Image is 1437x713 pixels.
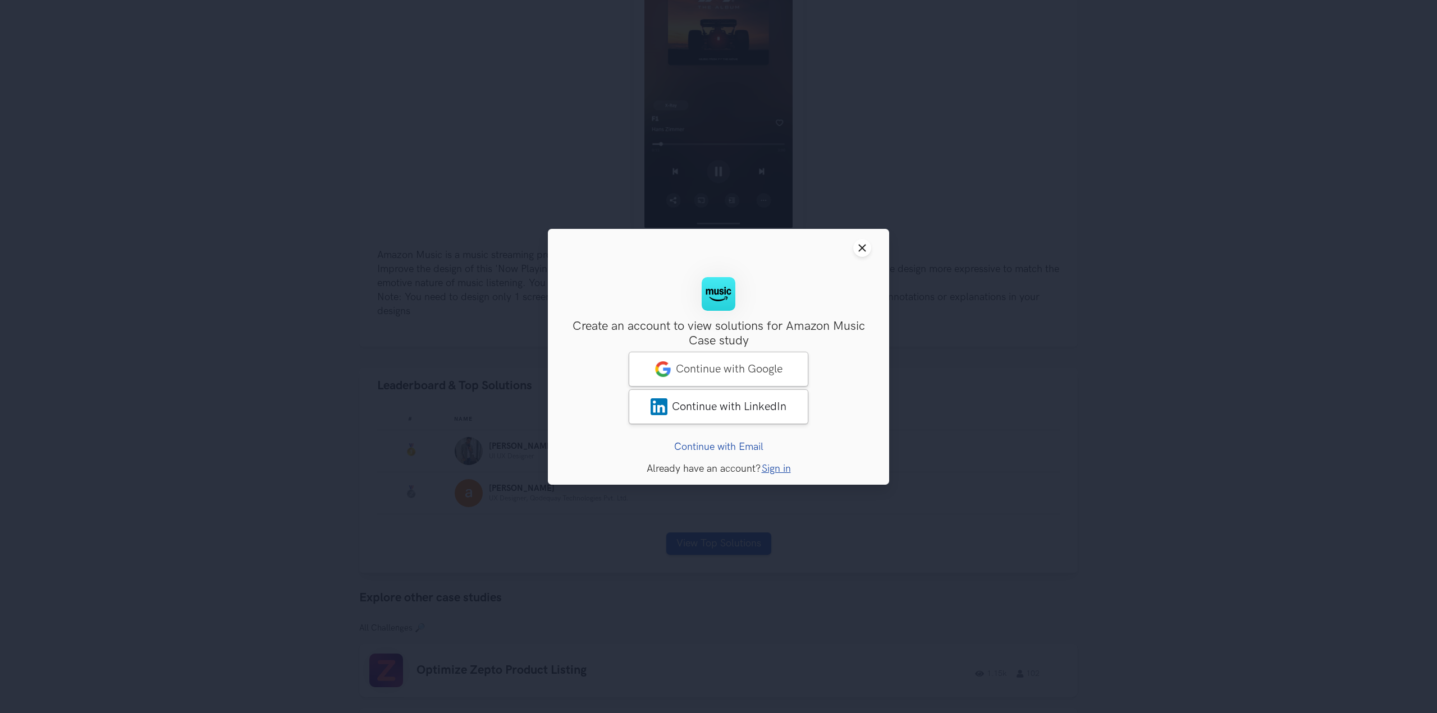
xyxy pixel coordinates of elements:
[762,462,791,474] a: Sign in
[651,398,667,415] img: LinkedIn
[629,389,808,424] a: LinkedInContinue with LinkedIn
[672,399,786,413] span: Continue with LinkedIn
[566,319,871,349] h3: Create an account to view solutions for Amazon Music Case study
[655,360,671,377] img: google
[629,351,808,386] a: googleContinue with Google
[676,362,782,375] span: Continue with Google
[647,462,761,474] span: Already have an account?
[674,440,763,452] a: Continue with Email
